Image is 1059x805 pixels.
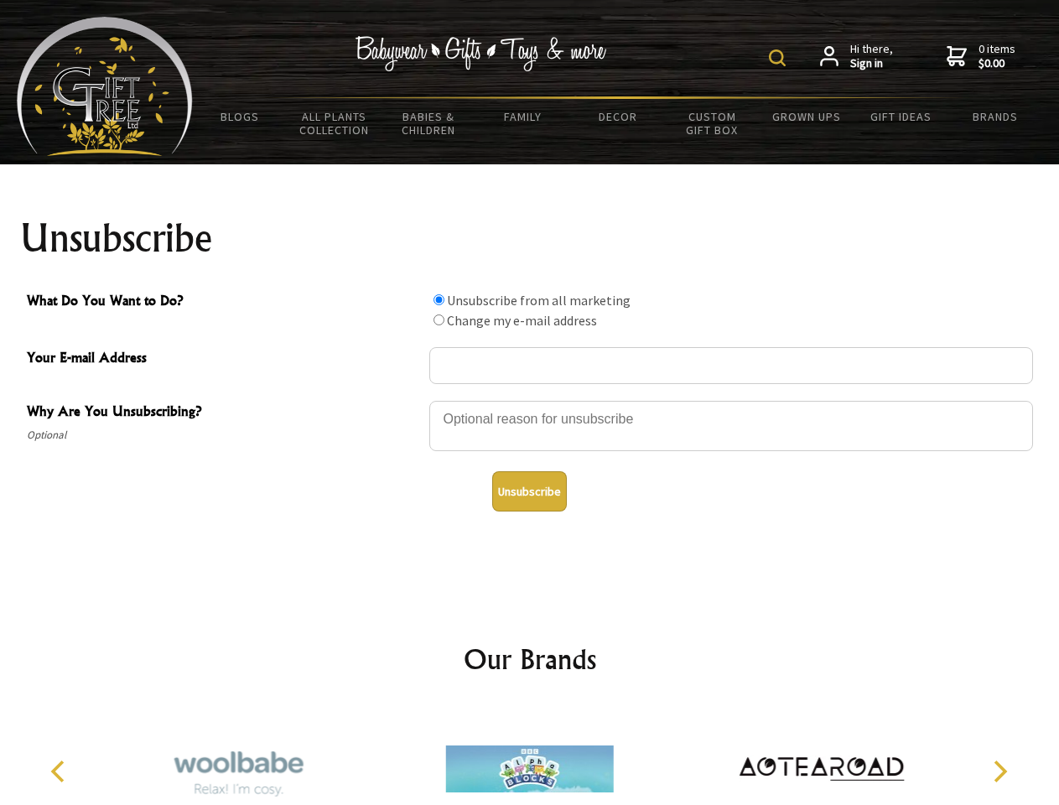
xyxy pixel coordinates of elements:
[979,56,1015,71] strong: $0.00
[17,17,193,156] img: Babyware - Gifts - Toys and more...
[27,290,421,314] span: What Do You Want to Do?
[447,312,597,329] label: Change my e-mail address
[429,347,1033,384] input: Your E-mail Address
[288,99,382,148] a: All Plants Collection
[27,347,421,371] span: Your E-mail Address
[492,471,567,512] button: Unsubscribe
[20,218,1040,258] h1: Unsubscribe
[947,42,1015,71] a: 0 items$0.00
[382,99,476,148] a: Babies & Children
[769,49,786,66] img: product search
[27,425,421,445] span: Optional
[850,42,893,71] span: Hi there,
[665,99,760,148] a: Custom Gift Box
[433,294,444,305] input: What Do You Want to Do?
[759,99,854,134] a: Grown Ups
[850,56,893,71] strong: Sign in
[820,42,893,71] a: Hi there,Sign in
[429,401,1033,451] textarea: Why Are You Unsubscribing?
[979,41,1015,71] span: 0 items
[447,292,631,309] label: Unsubscribe from all marketing
[27,401,421,425] span: Why Are You Unsubscribing?
[854,99,948,134] a: Gift Ideas
[570,99,665,134] a: Decor
[981,753,1018,790] button: Next
[42,753,79,790] button: Previous
[193,99,288,134] a: BLOGS
[356,36,607,71] img: Babywear - Gifts - Toys & more
[476,99,571,134] a: Family
[34,639,1026,679] h2: Our Brands
[948,99,1043,134] a: Brands
[433,314,444,325] input: What Do You Want to Do?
